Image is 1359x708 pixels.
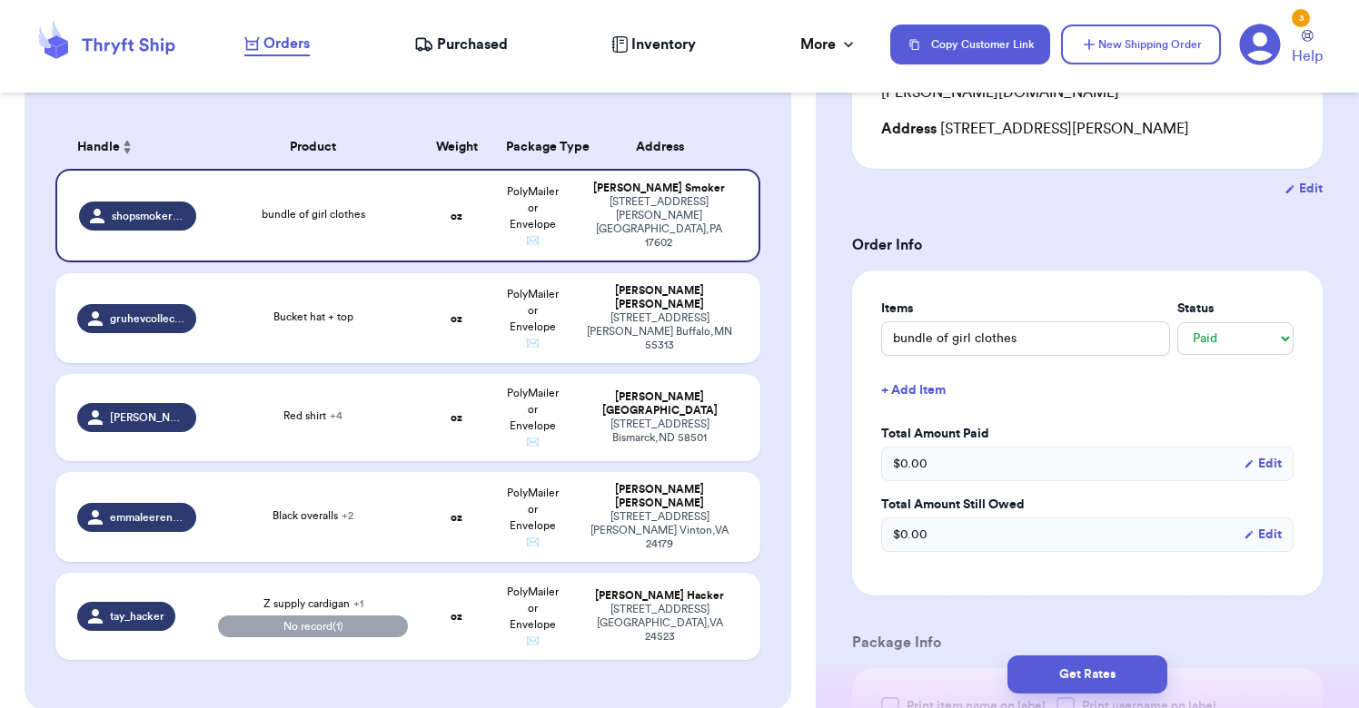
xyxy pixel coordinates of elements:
[110,410,185,425] span: [PERSON_NAME].[PERSON_NAME]
[581,510,739,551] div: [STREET_ADDRESS][PERSON_NAME] Vinton , VA 24179
[507,388,559,447] span: PolyMailer or Envelope ✉️
[263,598,363,609] span: Z supply cardigan
[581,284,739,311] div: [PERSON_NAME] [PERSON_NAME]
[893,455,927,473] span: $ 0.00
[110,609,164,624] span: tay_hacker
[262,209,365,220] span: bundle of girl clothes
[451,211,462,221] strong: oz
[1292,30,1323,67] a: Help
[263,33,310,54] span: Orders
[495,125,570,169] th: Package Type
[244,33,310,56] a: Orders
[451,611,462,622] strong: oz
[581,418,739,445] div: [STREET_ADDRESS] Bismarck , ND 58501
[283,410,342,421] span: Red shirt
[77,138,120,157] span: Handle
[120,136,134,158] button: Sort ascending
[1292,9,1310,27] div: 3
[893,526,927,544] span: $ 0.00
[631,34,696,55] span: Inventory
[581,195,737,250] div: [STREET_ADDRESS][PERSON_NAME] [GEOGRAPHIC_DATA] , PA 17602
[881,118,1294,140] div: [STREET_ADDRESS][PERSON_NAME]
[451,512,462,523] strong: oz
[451,412,462,423] strong: oz
[881,122,937,136] span: Address
[112,209,185,223] span: shopsmokerhome
[1285,180,1323,198] button: Edit
[507,289,559,349] span: PolyMailer or Envelope ✉️
[218,615,409,637] span: No record (1)
[570,125,760,169] th: Address
[1177,300,1294,318] label: Status
[451,313,462,324] strong: oz
[881,425,1294,443] label: Total Amount Paid
[507,487,559,547] span: PolyMailer or Envelope ✉️
[207,125,420,169] th: Product
[581,390,739,418] div: [PERSON_NAME] [GEOGRAPHIC_DATA]
[1239,24,1281,65] a: 3
[1292,45,1323,67] span: Help
[1244,455,1282,473] button: Edit
[890,25,1050,64] button: Copy Customer Link
[437,34,508,55] span: Purchased
[419,125,494,169] th: Weight
[881,496,1294,514] label: Total Amount Still Owed
[852,632,1323,654] h3: Package Info
[507,586,559,646] span: PolyMailer or Envelope ✉️
[1244,526,1282,544] button: Edit
[342,510,353,521] span: + 2
[353,598,363,609] span: + 1
[273,510,353,521] span: Black overalls
[874,370,1301,410] button: + Add Item
[581,311,739,352] div: [STREET_ADDRESS][PERSON_NAME] Buffalo , MN 55313
[581,182,737,195] div: [PERSON_NAME] Smoker
[800,34,858,55] div: More
[507,186,559,246] span: PolyMailer or Envelope ✉️
[581,589,739,603] div: [PERSON_NAME] Hacker
[581,603,739,644] div: [STREET_ADDRESS] [GEOGRAPHIC_DATA] , VA 24523
[881,300,1170,318] label: Items
[1061,25,1221,64] button: New Shipping Order
[611,34,696,55] a: Inventory
[414,34,508,55] a: Purchased
[1007,655,1167,693] button: Get Rates
[852,234,1323,256] h3: Order Info
[110,311,185,326] span: gruhevcollective
[581,483,739,510] div: [PERSON_NAME] [PERSON_NAME]
[110,510,185,525] span: emmaleerenae94
[330,410,342,421] span: + 4
[273,311,353,322] span: Bucket hat + top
